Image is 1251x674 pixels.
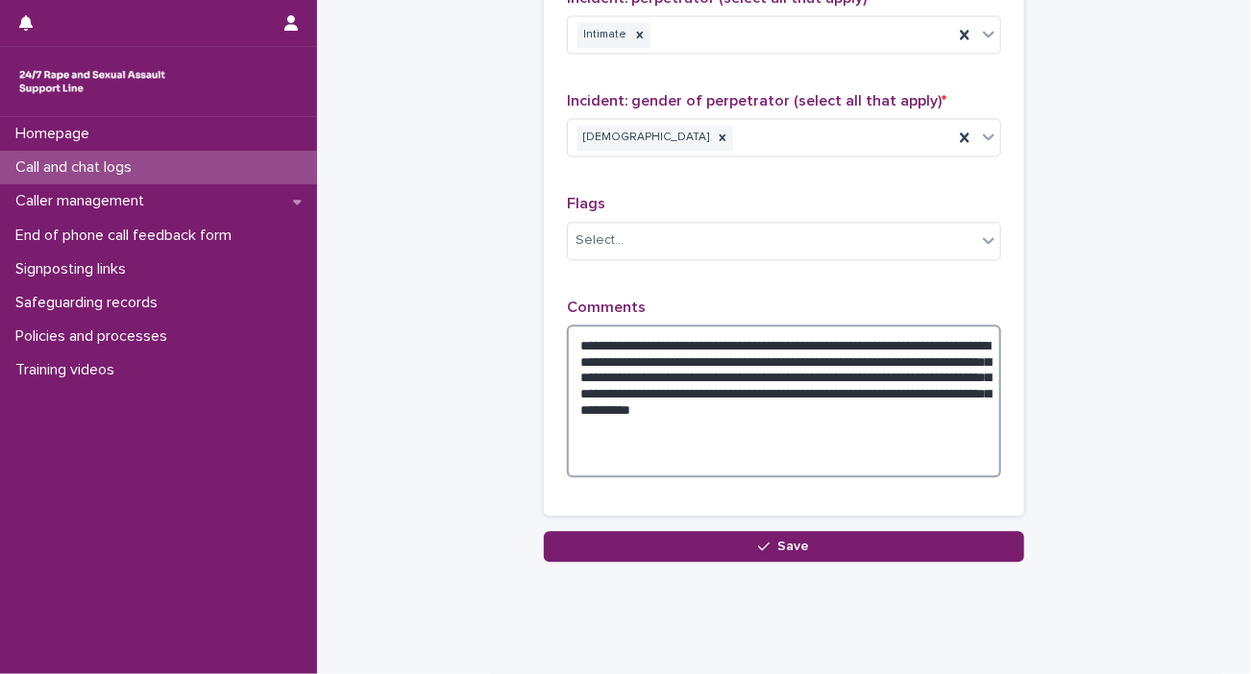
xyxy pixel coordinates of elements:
p: Signposting links [8,260,141,278]
div: Select... [576,230,624,251]
img: rhQMoQhaT3yELyF149Cw [15,62,169,101]
p: Training videos [8,361,130,379]
p: Caller management [8,192,159,210]
p: End of phone call feedback form [8,227,247,245]
p: Call and chat logs [8,158,147,177]
p: Safeguarding records [8,294,173,312]
div: Intimate [577,22,629,48]
p: Policies and processes [8,327,183,346]
span: Incident: gender of perpetrator (select all that apply) [567,93,946,108]
p: Homepage [8,125,105,143]
span: Save [778,540,810,553]
span: Comments [567,300,646,315]
div: [DEMOGRAPHIC_DATA] [577,125,712,151]
button: Save [544,531,1024,562]
span: Flags [567,196,605,211]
